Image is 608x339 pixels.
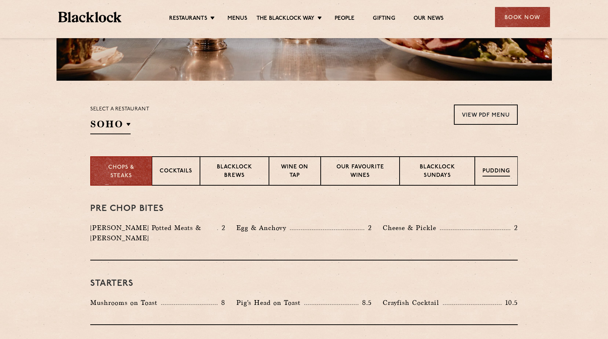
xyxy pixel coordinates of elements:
p: Cocktails [160,167,192,176]
img: BL_Textured_Logo-footer-cropped.svg [58,12,122,22]
p: 8.5 [358,298,372,307]
p: Blacklock Brews [208,163,261,181]
div: Book Now [495,7,550,27]
h2: SOHO [90,118,131,134]
p: 2 [510,223,518,233]
p: 2 [218,223,225,233]
p: Cheese & Pickle [383,223,440,233]
a: Our News [414,15,444,23]
a: People [335,15,354,23]
p: 10.5 [502,298,518,307]
p: Pig's Head on Toast [236,298,304,308]
p: Select a restaurant [90,105,149,114]
p: [PERSON_NAME] Potted Meats & [PERSON_NAME] [90,223,217,243]
h3: Pre Chop Bites [90,204,518,214]
a: Restaurants [169,15,207,23]
a: View PDF Menu [454,105,518,125]
p: Chops & Steaks [98,164,144,180]
p: Mushrooms on Toast [90,298,161,308]
a: Gifting [373,15,395,23]
p: Crayfish Cocktail [383,298,443,308]
h3: Starters [90,279,518,288]
p: 8 [218,298,225,307]
p: Wine on Tap [277,163,313,181]
p: 2 [364,223,372,233]
p: Pudding [483,167,510,176]
p: Blacklock Sundays [407,163,467,181]
p: Our favourite wines [328,163,392,181]
p: Egg & Anchovy [236,223,290,233]
a: Menus [227,15,247,23]
a: The Blacklock Way [256,15,314,23]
